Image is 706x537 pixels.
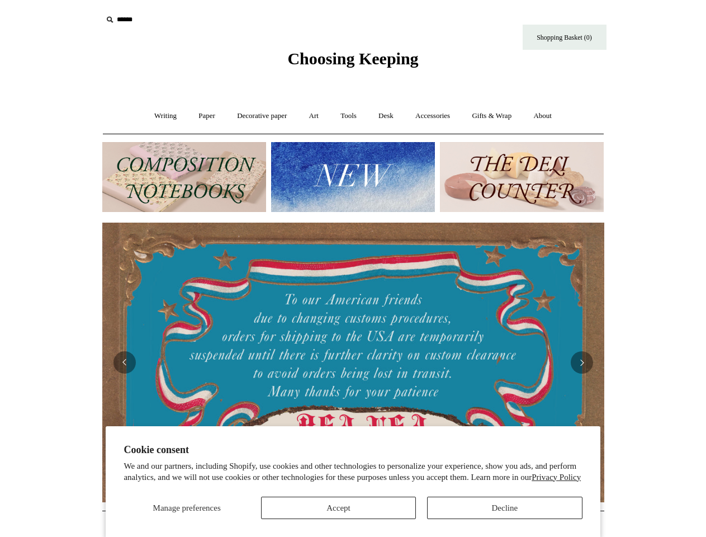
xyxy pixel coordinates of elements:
[144,101,187,131] a: Writing
[124,461,582,483] p: We and our partners, including Shopify, use cookies and other technologies to personalize your ex...
[532,473,581,482] a: Privacy Policy
[427,497,582,519] button: Decline
[287,58,418,66] a: Choosing Keeping
[368,101,404,131] a: Desk
[227,101,297,131] a: Decorative paper
[188,101,225,131] a: Paper
[523,101,562,131] a: About
[440,142,604,212] img: The Deli Counter
[462,101,522,131] a: Gifts & Wrap
[405,101,460,131] a: Accessories
[287,49,418,68] span: Choosing Keeping
[523,25,607,50] a: Shopping Basket (0)
[124,444,582,456] h2: Cookie consent
[102,223,604,502] img: USA PSA .jpg__PID:33428022-6587-48b7-8b57-d7eefc91f15a
[571,351,593,374] button: Next
[271,142,435,212] img: New.jpg__PID:f73bdf93-380a-4a35-bcfe-7823039498e1
[124,497,249,519] button: Manage preferences
[153,503,221,512] span: Manage preferences
[330,101,367,131] a: Tools
[299,101,329,131] a: Art
[113,351,136,374] button: Previous
[102,142,266,212] img: 202302 Composition ledgers.jpg__PID:69722ee6-fa44-49dd-a067-31375e5d54ec
[261,497,416,519] button: Accept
